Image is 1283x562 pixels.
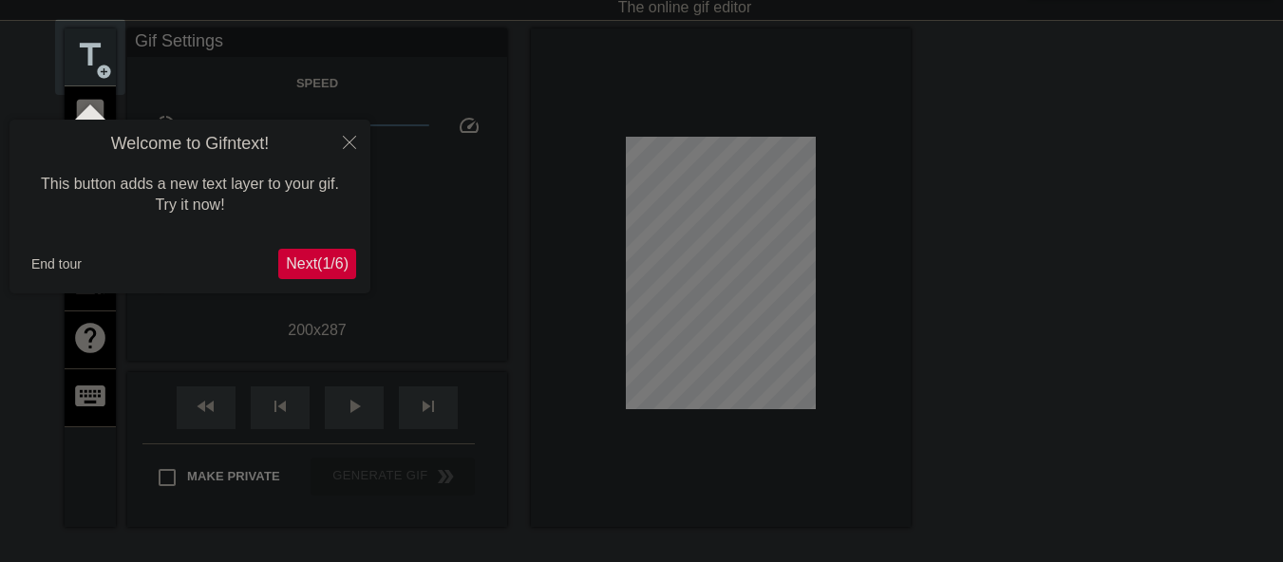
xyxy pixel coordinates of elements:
button: End tour [24,250,89,278]
span: Next ( 1 / 6 ) [286,255,349,272]
button: Close [329,120,370,163]
button: Next [278,249,356,279]
h4: Welcome to Gifntext! [24,134,356,155]
div: This button adds a new text layer to your gif. Try it now! [24,155,356,235]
